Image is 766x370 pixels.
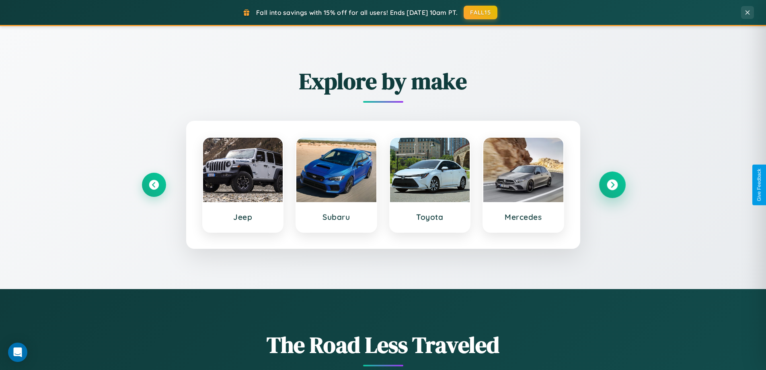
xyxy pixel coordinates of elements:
[142,329,624,360] h1: The Road Less Traveled
[8,343,27,362] div: Open Intercom Messenger
[256,8,458,17] span: Fall into savings with 15% off for all users! Ends [DATE] 10am PT.
[398,212,462,222] h3: Toyota
[211,212,275,222] h3: Jeep
[142,66,624,97] h2: Explore by make
[304,212,368,222] h3: Subaru
[756,169,762,201] div: Give Feedback
[464,6,497,19] button: FALL15
[491,212,555,222] h3: Mercedes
